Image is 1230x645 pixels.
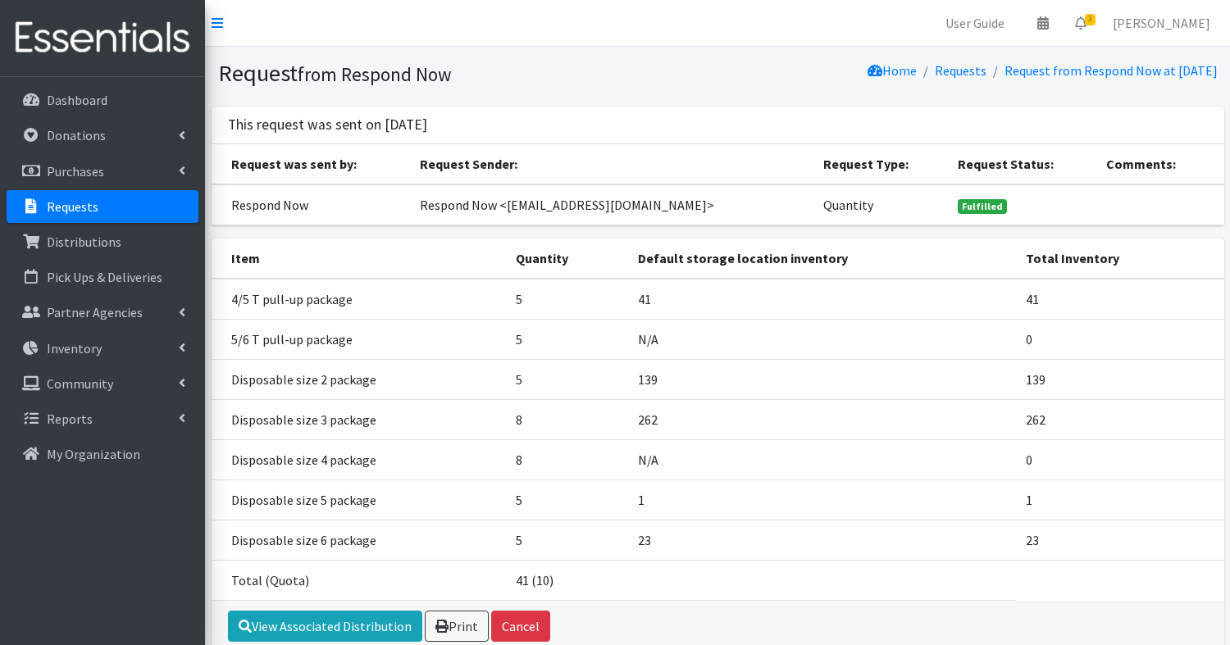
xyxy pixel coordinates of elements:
small: from Respond Now [298,62,452,86]
a: Print [425,611,489,642]
td: 5 [506,479,628,520]
td: 23 [628,520,1016,560]
p: Purchases [47,163,104,179]
td: Disposable size 2 package [212,359,507,399]
td: 41 [1016,279,1223,320]
td: Respond Now [212,184,411,225]
td: Disposable size 5 package [212,479,507,520]
td: Total (Quota) [212,560,507,600]
td: 262 [1016,399,1223,439]
td: N/A [628,319,1016,359]
th: Quantity [506,238,628,279]
td: 1 [1016,479,1223,520]
a: Requests [7,190,198,223]
th: Comments: [1096,144,1223,184]
p: Reports [47,411,93,427]
td: 5 [506,520,628,560]
a: Request from Respond Now at [DATE] [1004,62,1218,79]
a: View Associated Distribution [228,611,422,642]
td: 5/6 T pull-up package [212,319,507,359]
td: 0 [1016,439,1223,479]
a: Dashboard [7,84,198,116]
p: Partner Agencies [47,304,143,320]
a: Partner Agencies [7,296,198,329]
img: HumanEssentials [7,11,198,66]
td: 4/5 T pull-up package [212,279,507,320]
a: [PERSON_NAME] [1100,7,1223,39]
th: Request Sender: [410,144,813,184]
a: Community [7,367,198,400]
span: 3 [1085,14,1096,25]
a: Purchases [7,155,198,188]
th: Request was sent by: [212,144,411,184]
a: Requests [935,62,986,79]
td: Quantity [813,184,948,225]
td: 8 [506,439,628,479]
td: 41 [628,279,1016,320]
a: My Organization [7,438,198,470]
p: Donations [47,127,106,143]
td: Disposable size 4 package [212,439,507,479]
td: 139 [628,359,1016,399]
a: 3 [1062,7,1100,39]
td: 8 [506,399,628,439]
td: 5 [506,279,628,320]
td: Disposable size 6 package [212,520,507,560]
p: Dashboard [47,92,107,108]
th: Item [212,238,507,279]
button: Cancel [491,611,550,642]
span: Fulfilled [958,199,1007,214]
p: My Organization [47,446,140,462]
a: Donations [7,119,198,152]
a: Home [868,62,917,79]
th: Request Status: [948,144,1096,184]
td: 23 [1016,520,1223,560]
td: 1 [628,479,1016,520]
h3: This request was sent on [DATE] [228,116,427,134]
th: Request Type: [813,144,948,184]
h1: Request [218,59,712,88]
a: Reports [7,402,198,435]
td: N/A [628,439,1016,479]
td: Respond Now <[EMAIL_ADDRESS][DOMAIN_NAME]> [410,184,813,225]
th: Total Inventory [1016,238,1223,279]
p: Community [47,375,113,392]
p: Pick Ups & Deliveries [47,269,162,285]
td: 41 (10) [506,560,628,600]
a: User Guide [932,7,1018,39]
td: 0 [1016,319,1223,359]
td: Disposable size 3 package [212,399,507,439]
a: Inventory [7,332,198,365]
td: 5 [506,319,628,359]
p: Inventory [47,340,102,357]
p: Requests [47,198,98,215]
td: 5 [506,359,628,399]
th: Default storage location inventory [628,238,1016,279]
a: Pick Ups & Deliveries [7,261,198,293]
td: 262 [628,399,1016,439]
td: 139 [1016,359,1223,399]
a: Distributions [7,225,198,258]
p: Distributions [47,234,121,250]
